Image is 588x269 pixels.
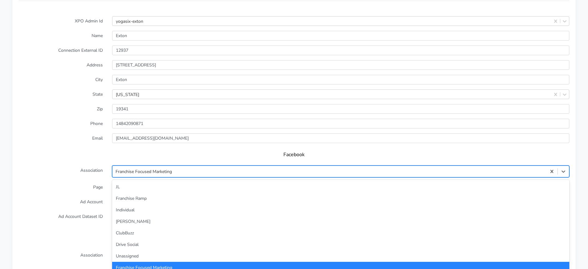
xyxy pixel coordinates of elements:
[112,75,569,84] input: Enter the City ..
[14,212,107,228] label: Ad Account Dataset ID
[25,237,563,243] h5: TikTok
[112,104,569,114] input: Enter Zip ..
[14,75,107,84] label: City
[112,31,569,41] input: Enter Name ...
[112,193,569,204] div: Franchise Ramp
[116,168,172,175] div: Franchise Focused Marketing
[14,166,107,177] label: Association
[14,119,107,128] label: Phone
[25,152,563,158] h5: Facebook
[14,250,107,262] label: Association
[112,60,569,70] input: Enter Address ..
[112,133,569,143] input: Enter Email ...
[112,227,569,239] div: ClubBuzz
[14,182,107,192] label: Page
[112,204,569,216] div: Individual
[112,239,569,250] div: Drive Social
[116,91,139,98] div: [US_STATE]
[14,89,107,99] label: State
[14,16,107,26] label: XPO Admin Id
[112,119,569,128] input: Enter phone ...
[116,18,143,24] div: yogasix-exton
[14,46,107,55] label: Connection External ID
[14,104,107,114] label: Zip
[14,31,107,41] label: Name
[112,216,569,227] div: [PERSON_NAME]
[14,197,107,207] label: Ad Account
[14,133,107,143] label: Email
[112,250,569,262] div: Unassigned
[14,60,107,70] label: Address
[112,46,569,55] input: Enter the external ID ..
[112,181,569,193] div: JL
